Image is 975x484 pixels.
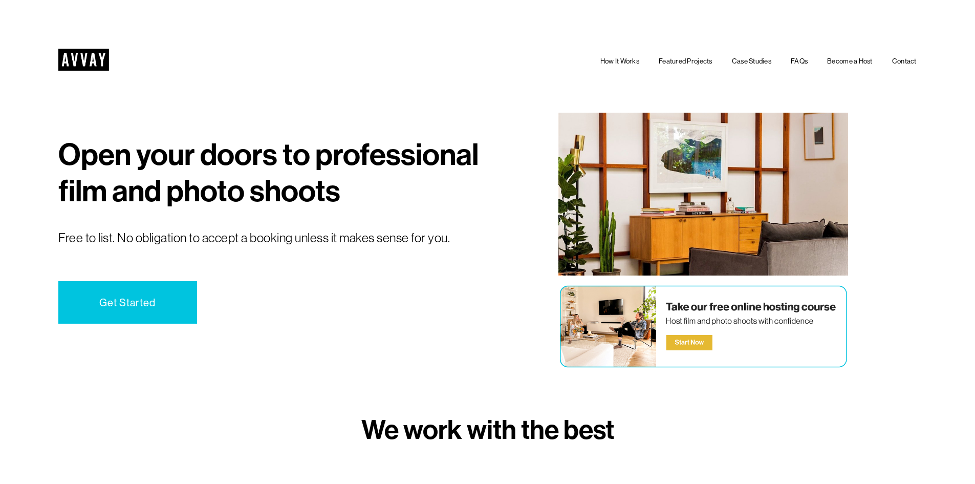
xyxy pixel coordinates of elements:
[791,55,808,67] a: FAQs
[600,55,639,67] a: How It Works
[58,137,485,210] h1: Open your doors to professional film and photo shoots
[58,49,109,71] img: AVVAY - The First Nationwide Location Scouting Co.
[58,281,197,324] a: Get Started
[732,55,771,67] a: Case Studies
[659,55,712,67] a: Featured Projects
[892,55,917,67] a: Contact
[58,414,916,447] h3: We work with the best
[827,55,873,67] a: Become a Host
[58,228,485,247] p: Free to list. No obligation to accept a booking unless it makes sense for you.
